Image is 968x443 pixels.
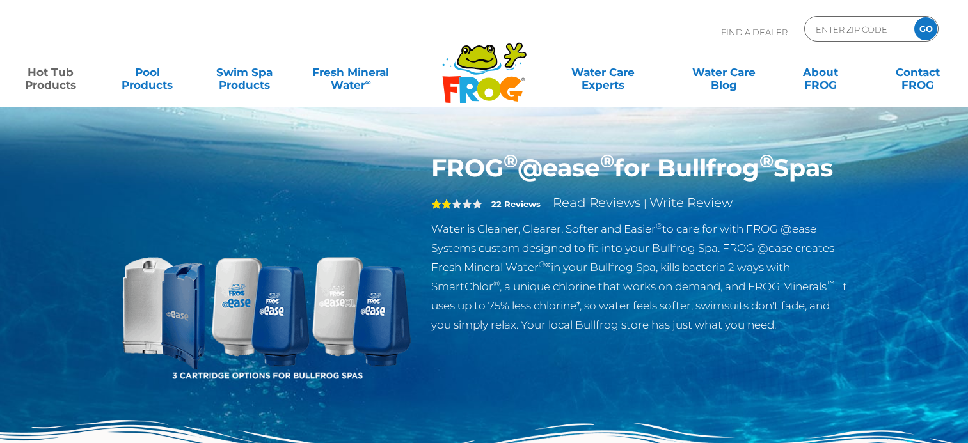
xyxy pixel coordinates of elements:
[656,221,662,231] sup: ®
[553,195,641,210] a: Read Reviews
[539,260,551,269] sup: ®∞
[431,153,849,183] h1: FROG @ease for Bullfrog Spas
[827,279,835,288] sup: ™
[783,59,859,85] a: AboutFROG
[435,26,534,104] img: Frog Products Logo
[110,59,186,85] a: PoolProducts
[759,150,774,172] sup: ®
[649,195,733,210] a: Write Review
[600,150,614,172] sup: ®
[493,279,500,288] sup: ®
[304,59,398,85] a: Fresh MineralWater∞
[880,59,955,85] a: ContactFROG
[13,59,88,85] a: Hot TubProducts
[431,219,849,334] p: Water is Cleaner, Clearer, Softer and Easier to care for with FROG @ease Systems custom designed ...
[491,199,541,209] strong: 22 Reviews
[365,77,371,87] sup: ∞
[644,198,647,210] span: |
[207,59,282,85] a: Swim SpaProducts
[686,59,761,85] a: Water CareBlog
[504,150,518,172] sup: ®
[542,59,664,85] a: Water CareExperts
[721,16,788,48] p: Find A Dealer
[914,17,937,40] input: GO
[431,199,452,209] span: 2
